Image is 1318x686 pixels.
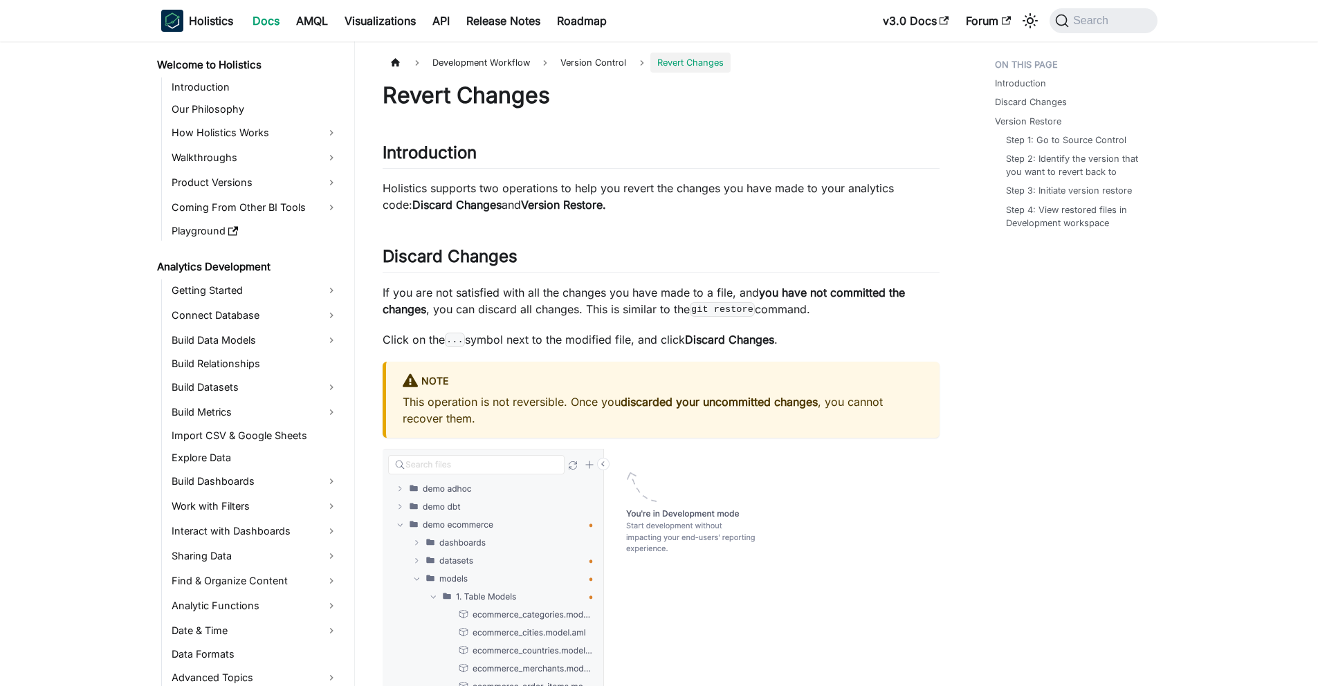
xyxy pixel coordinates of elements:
[167,77,342,97] a: Introduction
[383,53,940,73] nav: Breadcrumbs
[167,401,342,423] a: Build Metrics
[424,10,458,32] a: API
[161,10,233,32] a: HolisticsHolisticsHolistics
[167,645,342,664] a: Data Formats
[153,257,342,277] a: Analytics Development
[383,246,940,272] h2: Discard Changes
[621,395,818,409] strong: discarded your uncommitted changes
[958,10,1019,32] a: Forum
[147,41,355,686] nav: Docs sidebar
[167,329,342,351] a: Build Data Models
[458,10,549,32] a: Release Notes
[383,284,940,317] p: If you are not satisfied with all the changes you have made to a file, and , you can discard all ...
[425,53,537,73] span: Development Workflow
[167,448,342,467] a: Explore Data
[383,180,940,213] p: Holistics supports two operations to help you revert the changes you have made to your analytics ...
[690,302,756,316] code: git restore
[383,142,940,169] h2: Introduction
[412,198,502,212] strong: Discard Changes
[383,286,905,316] strong: you have not committed the changes
[1019,10,1041,32] button: Switch between dark and light mode (currently system mode)
[167,122,342,144] a: How Holistics Works
[995,115,1061,128] a: Version Restore
[553,53,633,73] span: Version Control
[1050,8,1157,33] button: Search (Command+K)
[167,426,342,445] a: Import CSV & Google Sheets
[167,470,342,492] a: Build Dashboards
[167,570,342,592] a: Find & Organize Content
[1006,133,1126,147] a: Step 1: Go to Source Control
[288,10,336,32] a: AMQL
[1006,203,1144,230] a: Step 4: View restored files in Development workspace
[167,196,342,219] a: Coming From Other BI Tools
[167,147,342,169] a: Walkthroughs
[549,10,615,32] a: Roadmap
[1006,184,1132,197] a: Step 3: Initiate version restore
[161,10,183,32] img: Holistics
[167,545,342,567] a: Sharing Data
[153,55,342,75] a: Welcome to Holistics
[1069,15,1117,27] span: Search
[383,53,409,73] a: Home page
[521,198,606,212] strong: Version Restore.
[167,595,342,617] a: Analytic Functions
[875,10,958,32] a: v3.0 Docs
[403,393,923,427] p: This operation is not reversible. Once you , you cannot recover them.
[383,82,940,109] h1: Revert Changes
[336,10,424,32] a: Visualizations
[685,333,774,346] strong: Discard Changes
[167,376,342,398] a: Build Datasets
[445,333,466,346] code: ...
[167,520,342,542] a: Interact with Dashboards
[383,331,940,348] p: Click on the symbol next to the modified file, and click .
[995,77,1046,90] a: Introduction
[1006,152,1144,178] a: Step 2: Identify the version that you want to revert back to
[167,100,342,119] a: Our Philosophy
[167,304,342,326] a: Connect Database
[167,620,342,642] a: Date & Time
[244,10,288,32] a: Docs
[650,53,731,73] span: Revert Changes
[167,279,342,302] a: Getting Started
[189,12,233,29] b: Holistics
[167,495,342,517] a: Work with Filters
[995,95,1067,109] a: Discard Changes
[403,373,923,391] div: Note
[167,354,342,373] a: Build Relationships
[167,221,342,241] a: Playground
[167,171,342,194] a: Product Versions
